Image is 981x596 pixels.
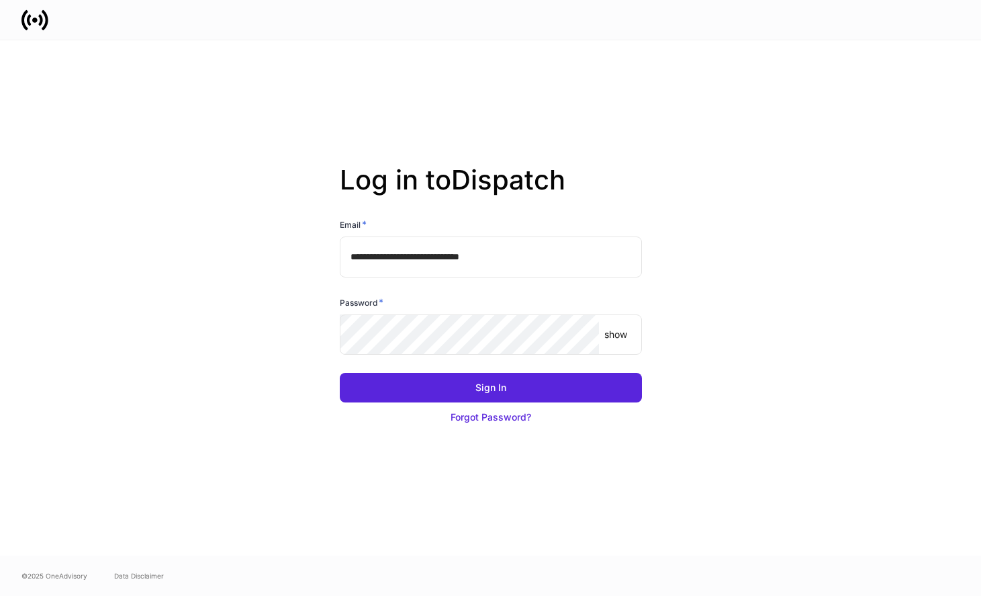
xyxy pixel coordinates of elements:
span: © 2025 OneAdvisory [21,570,87,581]
a: Data Disclaimer [114,570,164,581]
button: Forgot Password? [340,402,642,432]
p: show [604,328,627,341]
h6: Password [340,296,383,309]
div: Forgot Password? [451,411,531,424]
div: Sign In [475,381,506,394]
h2: Log in to Dispatch [340,164,642,218]
button: Sign In [340,373,642,402]
h6: Email [340,218,367,231]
